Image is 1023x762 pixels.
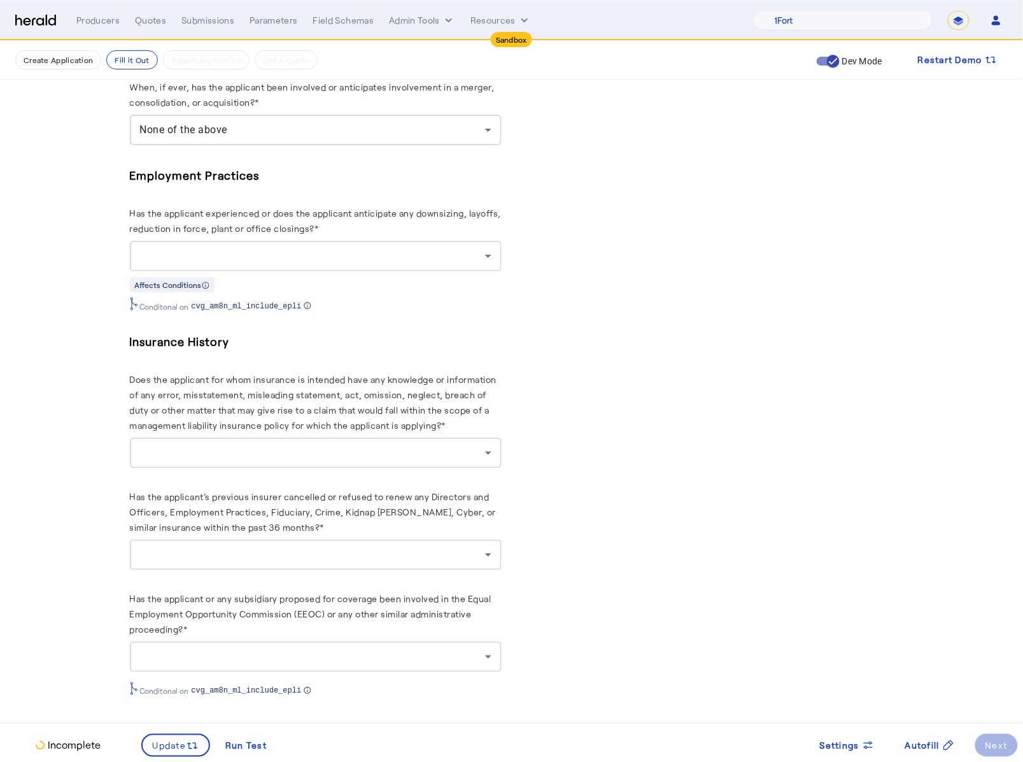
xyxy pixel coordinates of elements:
[192,301,302,312] span: cvg_am8n_ml_include_epli
[491,32,532,47] div: Sandbox
[905,739,940,752] span: Autofill
[130,277,215,292] div: Affects Conditions
[820,739,859,752] span: Settings
[130,166,502,185] h5: Employment Practices
[15,15,56,27] img: Herald Logo
[840,55,882,68] label: Dev Mode
[255,50,318,69] button: Get A Quote
[389,14,455,27] button: internal dropdown menu
[908,48,1008,71] button: Restart Demo
[225,739,267,752] div: Run Test
[130,374,497,431] label: Does the applicant for whom insurance is intended have any knowledge or information of any error,...
[895,734,965,757] button: Autofill
[810,734,885,757] button: Settings
[45,738,101,753] p: Incomplete
[135,14,166,27] div: Quotes
[130,491,497,533] label: Has the applicant's previous insurer cancelled or refused to renew any Directors and Officers, Em...
[130,208,502,234] label: Has the applicant experienced or does the applicant anticipate any downsizing, layoffs, reduction...
[918,52,982,68] span: Restart Demo
[140,301,189,312] span: Conditonal on
[130,82,495,108] label: When, if ever, has the applicant been involved or anticipates involvement in a merger, consolidat...
[313,14,374,27] div: Field Schemas
[141,734,211,757] button: Update
[250,14,298,27] div: Parameters
[76,14,120,27] div: Producers
[215,734,277,757] button: Run Test
[130,332,502,351] h5: Insurance History
[130,593,491,635] label: Has the applicant or any subsidiary proposed for coverage been involved in the Equal Employment O...
[192,686,302,696] span: cvg_am8n_ml_include_epli
[140,686,189,696] span: Conditonal on
[181,14,234,27] div: Submissions
[470,14,531,27] button: Resources dropdown menu
[140,124,228,136] span: None of the above
[153,739,187,752] span: Update
[15,50,101,69] button: Create Application
[163,50,250,69] button: Submit Application
[106,50,157,69] button: Fill it Out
